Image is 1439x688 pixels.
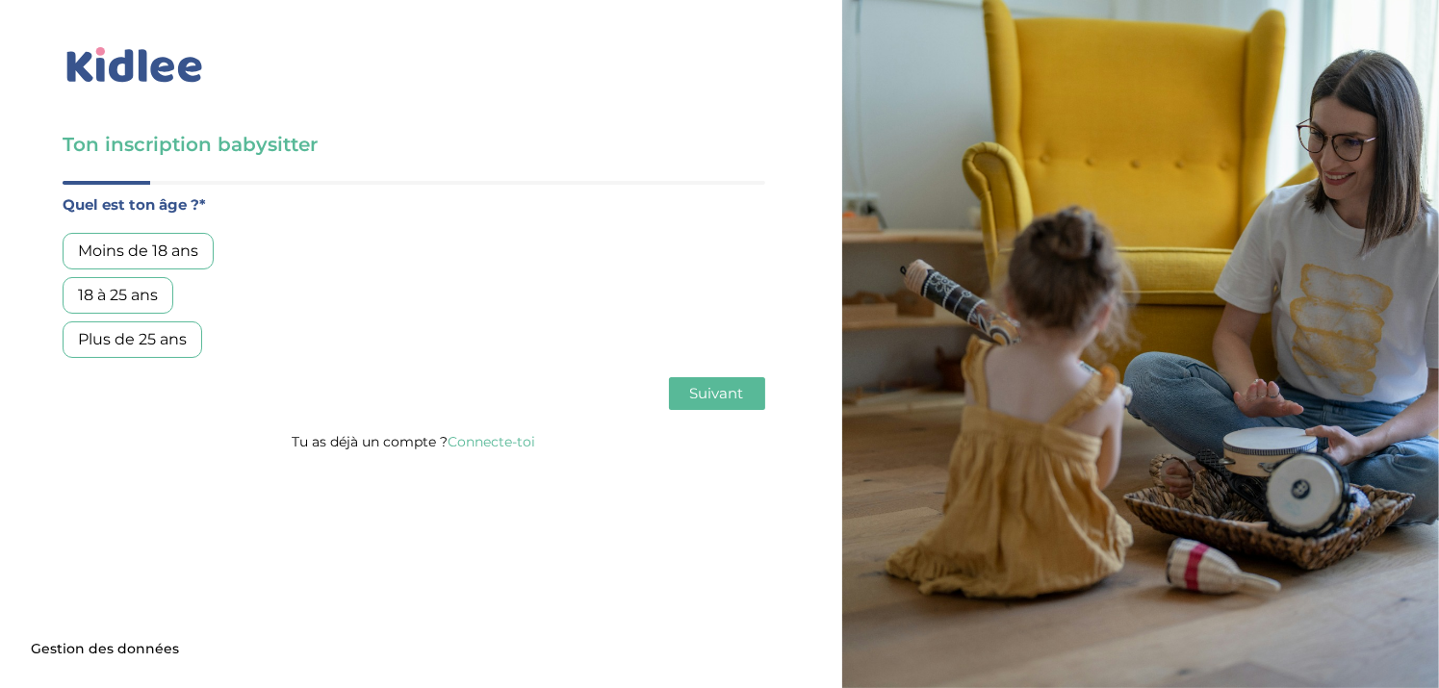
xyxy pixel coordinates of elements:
div: Plus de 25 ans [63,321,202,358]
span: Suivant [690,384,744,402]
img: logo_kidlee_bleu [63,43,207,88]
div: 18 à 25 ans [63,277,173,314]
span: Gestion des données [31,641,179,658]
button: Précédent [63,377,153,410]
a: Connecte-toi [448,433,535,450]
button: Gestion des données [19,629,191,670]
h3: Ton inscription babysitter [63,131,765,158]
div: Moins de 18 ans [63,233,214,269]
label: Quel est ton âge ?* [63,192,765,217]
button: Suivant [669,377,765,410]
p: Tu as déjà un compte ? [63,429,765,454]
